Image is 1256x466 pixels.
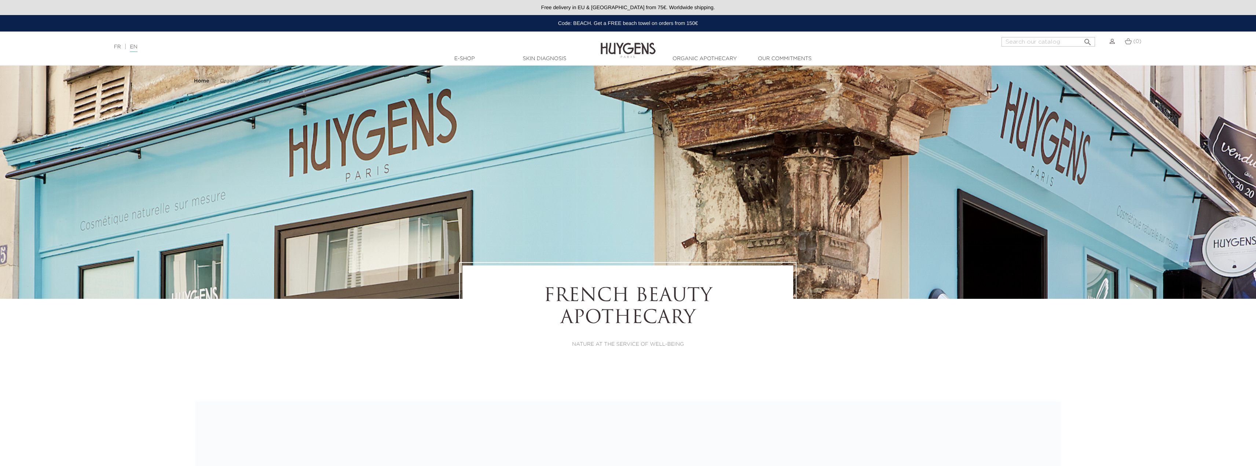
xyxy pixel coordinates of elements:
p: NATURE AT THE SERVICE OF WELL-BEING [483,341,773,348]
h1: FRENCH BEAUTY APOTHECARY [483,286,773,330]
i:  [1083,36,1092,44]
a: Skin Diagnosis [508,55,581,63]
a: E-Shop [428,55,501,63]
a: Our commitments [748,55,821,63]
div: | [110,43,518,51]
input: Search [1001,37,1095,47]
strong: Home [194,78,209,84]
a: Organic Apothecary [220,78,271,84]
button:  [1081,35,1094,45]
a: FR [114,44,121,49]
a: EN [130,44,137,52]
img: Huygens [601,31,656,59]
a: Organic Apothecary [668,55,741,63]
span: (0) [1134,39,1142,44]
a: Home [194,78,211,84]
